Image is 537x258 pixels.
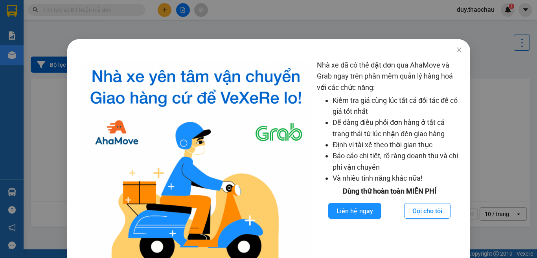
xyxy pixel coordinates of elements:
span: Liên hệ ngay [337,206,373,216]
li: Báo cáo chi tiết, rõ ràng doanh thu và chi phí vận chuyển [333,150,462,173]
li: Kiểm tra giá cùng lúc tất cả đối tác để có giá tốt nhất [333,95,462,117]
span: Gọi cho tôi [412,206,442,216]
button: Close [448,39,470,61]
button: Liên hệ ngay [328,203,381,219]
button: Gọi cho tôi [404,203,451,219]
span: close [456,47,462,53]
div: Dùng thử hoàn toàn MIỄN PHÍ [317,186,462,197]
li: Và nhiều tính năng khác nữa! [333,173,462,184]
li: Định vị tài xế theo thời gian thực [333,139,462,150]
li: Dễ dàng điều phối đơn hàng ở tất cả trạng thái từ lúc nhận đến giao hàng [333,117,462,139]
